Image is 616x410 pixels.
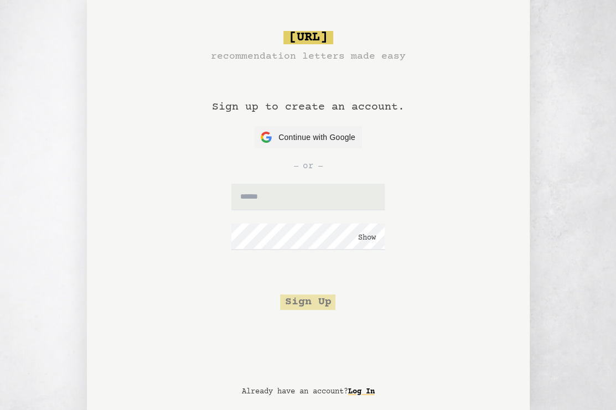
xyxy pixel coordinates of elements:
[280,294,335,310] button: Sign Up
[254,126,362,148] button: Continue with Google
[283,31,333,44] span: [URL]
[348,383,375,401] a: Log In
[358,232,376,243] button: Show
[242,386,375,397] p: Already have an account?
[303,159,314,173] span: or
[278,132,355,143] span: Continue with Google
[211,49,406,64] h3: recommendation letters made easy
[212,64,405,126] h1: Sign up to create an account.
